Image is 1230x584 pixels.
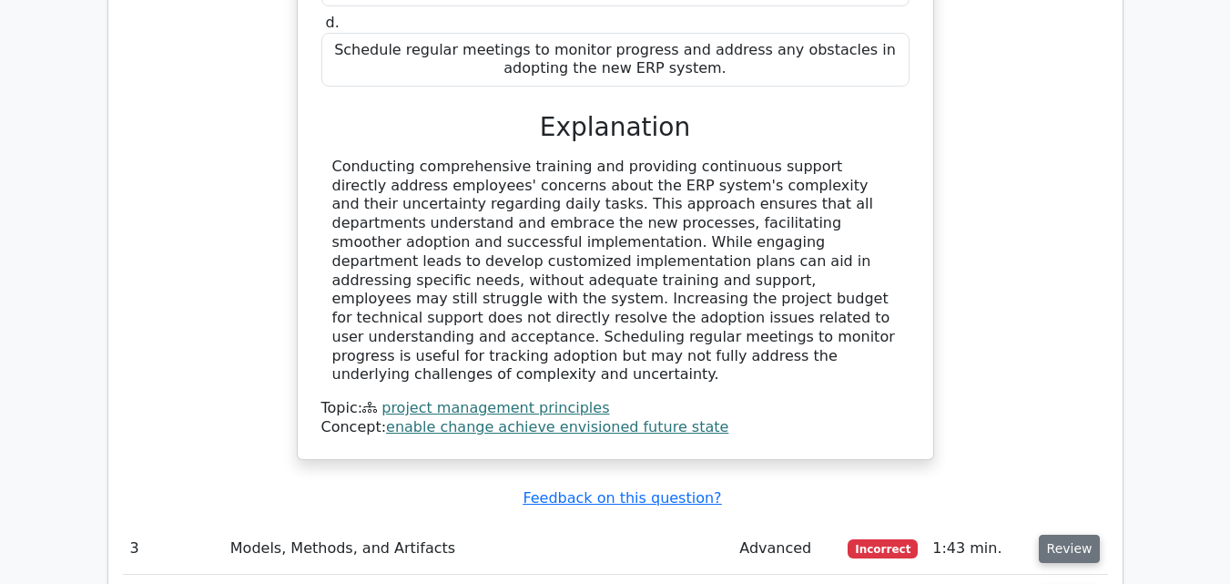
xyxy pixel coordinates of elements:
[326,14,340,31] span: d.
[332,158,899,385] div: Conducting comprehensive training and providing continuous support directly address employees' co...
[523,489,721,507] a: Feedback on this question?
[321,33,910,87] div: Schedule regular meetings to monitor progress and address any obstacles in adopting the new ERP s...
[321,399,910,418] div: Topic:
[732,523,840,575] td: Advanced
[332,112,899,143] h3: Explanation
[386,418,728,435] a: enable change achieve envisioned future state
[381,399,609,416] a: project management principles
[925,523,1031,575] td: 1:43 min.
[321,418,910,437] div: Concept:
[848,539,918,558] span: Incorrect
[123,523,223,575] td: 3
[1039,535,1101,563] button: Review
[223,523,732,575] td: Models, Methods, and Artifacts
